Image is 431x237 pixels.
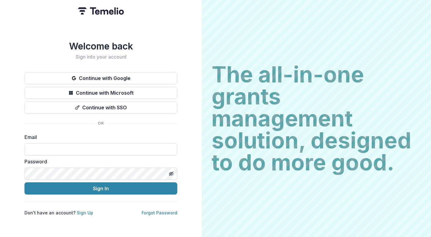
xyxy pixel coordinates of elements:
h2: Sign into your account [24,54,177,60]
h1: Welcome back [24,41,177,52]
button: Continue with Google [24,72,177,84]
button: Sign In [24,182,177,195]
button: Continue with Microsoft [24,87,177,99]
button: Continue with SSO [24,101,177,114]
a: Sign Up [77,210,93,215]
a: Forgot Password [142,210,177,215]
p: Don't have an account? [24,210,93,216]
label: Email [24,133,174,141]
label: Password [24,158,174,165]
img: Temelio [78,7,124,15]
button: Toggle password visibility [166,169,176,179]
